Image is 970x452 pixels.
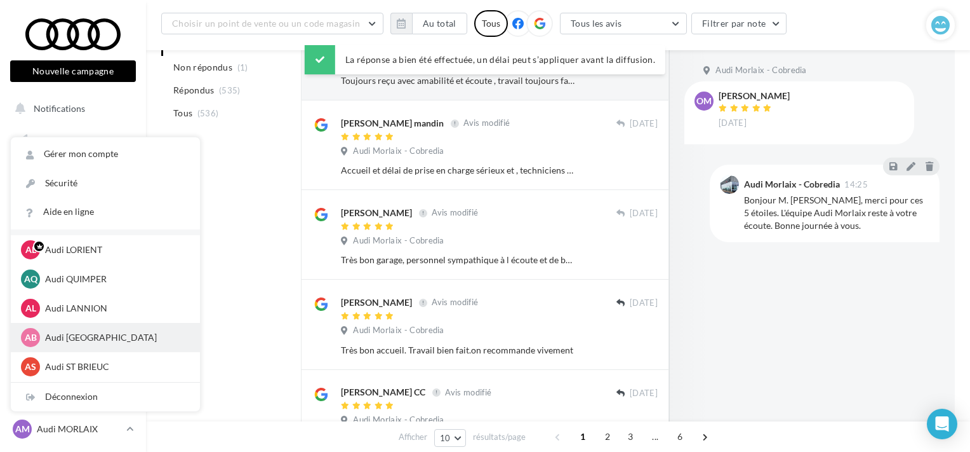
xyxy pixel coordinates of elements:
span: 2 [597,427,618,447]
span: Opérations [33,135,77,146]
span: (1) [237,62,248,72]
div: Open Intercom Messenger [927,409,957,439]
div: Bonjour M. [PERSON_NAME], merci pour ces 5 étoiles. L'équipe Audi Morlaix reste à votre écoute. B... [744,194,929,232]
div: Accueil et délai de prise en charge sérieux et , techniciens très compétents [341,164,575,177]
div: Tous [474,10,508,37]
span: ... [645,427,665,447]
button: Tous les avis [560,13,687,34]
span: Non répondus [173,61,232,74]
div: [PERSON_NAME] CC [341,386,425,399]
button: Au total [412,13,467,34]
span: Avis modifié [432,208,478,218]
p: Audi QUIMPER [45,273,185,285]
p: Audi [GEOGRAPHIC_DATA] [45,331,185,344]
span: 6 [670,427,690,447]
a: Opérations [8,127,138,154]
a: Médiathèque [8,254,138,281]
div: [PERSON_NAME] mandin [341,117,444,130]
button: Au total [390,13,467,34]
button: Choisir un point de vente ou un code magasin [161,13,383,34]
span: (536) [197,108,219,118]
span: Choisir un point de vente ou un code magasin [172,18,360,29]
span: om [696,95,712,107]
span: 10 [440,433,451,443]
div: Toujours reçu avec amabilité et écoute , travail toujours fait professionnellement jamais rien à ... [341,74,575,87]
span: [DATE] [630,118,658,130]
span: Notifications [34,103,85,114]
span: Audi Morlaix - Cobredia [715,65,806,76]
span: Afficher [399,431,427,443]
span: 14:25 [844,181,868,189]
p: Audi MORLAIX [37,423,121,435]
a: AM Audi MORLAIX [10,417,136,441]
span: AS [25,360,36,373]
span: AB [25,331,37,344]
span: Audi Morlaix - Cobredia [353,414,444,426]
span: Audi Morlaix - Cobredia [353,325,444,336]
span: Tous [173,107,192,120]
div: Déconnexion [11,383,200,411]
div: [PERSON_NAME] [341,207,412,219]
span: Tous les avis [571,18,622,29]
span: Répondus [173,84,215,97]
a: Gérer mon compte [11,140,200,168]
a: Campagnes [8,223,138,250]
p: Audi ST BRIEUC [45,360,185,373]
p: Audi LORIENT [45,243,185,256]
a: Boîte de réception56 [8,158,138,186]
span: [DATE] [630,388,658,399]
span: résultats/page [473,431,526,443]
span: Audi Morlaix - Cobredia [353,146,444,157]
div: Très bon accueil. Travail bien fait.on recommande vivement [341,344,575,357]
span: 1 [573,427,593,447]
span: AM [15,423,30,435]
div: [PERSON_NAME] [719,92,790,100]
button: Notifications [8,95,133,122]
p: Audi LANNION [45,302,185,315]
a: Visibilité en ligne [8,191,138,218]
span: AQ [24,273,37,285]
span: AL [25,243,36,256]
button: Nouvelle campagne [10,60,136,82]
span: (535) [219,85,241,95]
span: [DATE] [719,118,747,129]
div: Très bon garage, personnel sympathique à l écoute et de bon conseil. Prestations irréprochables [341,254,575,266]
a: PLV et print personnalisable [8,286,138,324]
span: [DATE] [630,208,658,219]
span: AL [25,302,36,315]
span: Avis modifié [432,298,478,308]
span: Avis modifié [445,387,491,397]
span: Audi Morlaix - Cobredia [353,235,444,247]
div: Audi Morlaix - Cobredia [744,180,840,189]
span: [DATE] [630,298,658,309]
a: Sécurité [11,169,200,198]
span: 3 [620,427,641,447]
div: [PERSON_NAME] [341,296,412,309]
button: 10 [434,429,467,447]
span: Avis modifié [463,118,510,128]
div: La réponse a bien été effectuée, un délai peut s’appliquer avant la diffusion. [305,45,665,74]
button: Filtrer par note [691,13,787,34]
a: Aide en ligne [11,198,200,226]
